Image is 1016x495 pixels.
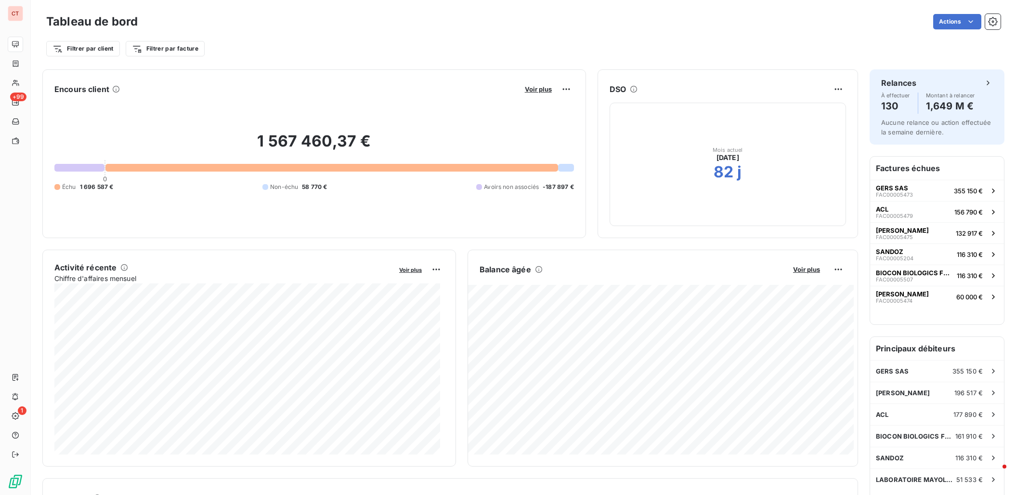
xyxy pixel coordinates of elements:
button: Voir plus [522,85,555,94]
span: Aucune relance ou action effectuée la semaine dernière. [881,119,991,136]
button: BIOCON BIOLOGICS FRANCE S.A.SFAC00005507116 310 € [870,265,1004,286]
span: SANDOZ [876,248,903,255]
span: 355 150 € [952,367,983,375]
button: Filtrer par client [46,41,120,56]
button: ACLFAC00005479156 790 € [870,201,1004,222]
span: Voir plus [399,267,422,273]
button: GERS SASFAC00005473355 150 € [870,180,1004,201]
div: CT [8,6,23,21]
span: Chiffre d'affaires mensuel [54,273,392,283]
span: 116 310 € [957,272,983,280]
span: -187 897 € [543,183,574,191]
span: 196 517 € [954,389,983,397]
span: +99 [10,93,26,101]
span: Voir plus [525,85,552,93]
span: 355 150 € [954,187,983,195]
span: Voir plus [793,266,820,273]
span: 156 790 € [954,208,983,216]
span: 1 696 587 € [80,183,114,191]
h6: Encours client [54,83,109,95]
span: 161 910 € [955,432,983,440]
button: [PERSON_NAME]FAC0000547460 000 € [870,286,1004,307]
span: ACL [876,411,888,418]
span: GERS SAS [876,184,908,192]
button: [PERSON_NAME]FAC00005475132 917 € [870,222,1004,243]
span: [PERSON_NAME] [876,290,929,298]
span: Échu [62,183,76,191]
button: Voir plus [790,265,823,274]
span: À effectuer [881,93,910,98]
button: Filtrer par facture [126,41,205,56]
h2: j [737,162,742,182]
span: GERS SAS [876,367,909,375]
button: Actions [933,14,981,29]
h4: 130 [881,98,910,114]
h6: DSO [610,83,626,95]
span: Montant à relancer [926,93,975,98]
span: BIOCON BIOLOGICS FRANCE S.A.S [876,269,953,277]
iframe: Intercom live chat [983,462,1006,485]
span: 1 [18,406,26,415]
span: FAC00005479 [876,213,913,219]
span: 0 [103,175,107,183]
span: 116 310 € [957,251,983,258]
span: FAC00005204 [876,255,913,261]
span: FAC00005473 [876,192,913,198]
span: 177 890 € [953,411,983,418]
h2: 82 [714,162,733,182]
h6: Principaux débiteurs [870,337,1004,360]
span: Avoirs non associés [484,183,539,191]
h6: Activité récente [54,262,117,273]
span: Non-échu [270,183,298,191]
span: SANDOZ [876,454,904,462]
span: BIOCON BIOLOGICS FRANCE S.A.S [876,432,955,440]
span: FAC00005507 [876,277,913,282]
h6: Factures échues [870,157,1004,180]
span: [PERSON_NAME] [876,227,929,234]
img: Logo LeanPay [8,474,23,489]
span: 58 770 € [302,183,327,191]
span: 60 000 € [956,293,983,301]
span: [PERSON_NAME] [876,389,930,397]
span: FAC00005475 [876,234,913,240]
h6: Relances [881,77,916,89]
h2: 1 567 460,37 € [54,132,574,161]
h6: Balance âgée [480,264,531,275]
span: Mois actuel [713,147,743,153]
span: FAC00005474 [876,298,912,304]
button: SANDOZFAC00005204116 310 € [870,243,1004,265]
span: [DATE] [716,153,739,162]
h4: 1,649 M € [926,98,975,114]
span: 132 917 € [956,229,983,237]
span: 116 310 € [955,454,983,462]
button: Voir plus [396,265,425,274]
span: LABORATOIRE MAYOLY-SPINDLER [876,476,956,483]
h3: Tableau de bord [46,13,138,30]
span: 51 533 € [956,476,983,483]
span: ACL [876,205,888,213]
